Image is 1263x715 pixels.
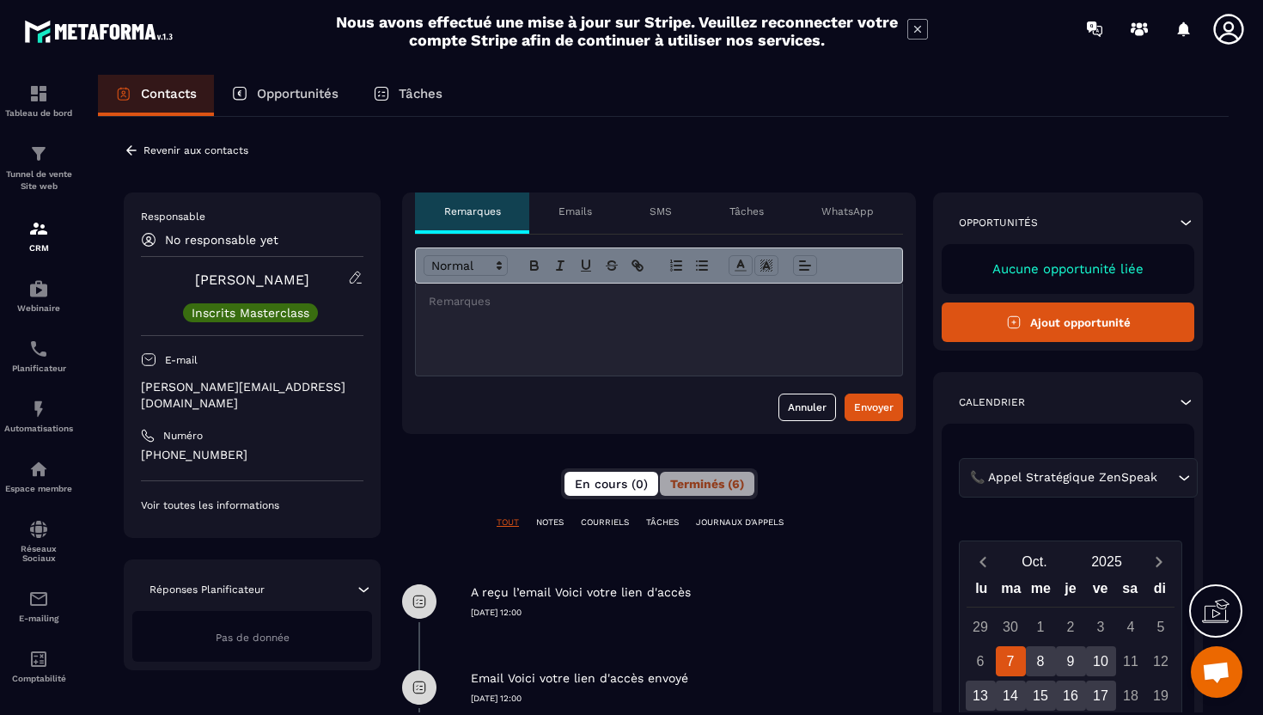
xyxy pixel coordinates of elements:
[141,379,363,412] p: [PERSON_NAME][EMAIL_ADDRESS][DOMAIN_NAME]
[1086,681,1116,711] div: 17
[966,612,996,642] div: 29
[216,632,290,644] span: Pas de donnée
[163,429,203,443] p: Numéro
[845,394,903,421] button: Envoyer
[356,75,460,116] a: Tâches
[471,607,916,619] p: [DATE] 12:00
[4,446,73,506] a: automationsautomationsEspace membre
[1144,577,1175,607] div: di
[1086,646,1116,676] div: 10
[959,216,1038,229] p: Opportunités
[1143,550,1175,573] button: Next month
[660,472,754,496] button: Terminés (6)
[4,544,73,563] p: Réseaux Sociaux
[996,646,1026,676] div: 7
[1056,681,1086,711] div: 16
[471,584,691,601] p: A reçu l’email Voici votre lien d'accès
[28,218,49,239] img: formation
[141,498,363,512] p: Voir toutes les informations
[581,516,629,529] p: COURRIELS
[997,577,1027,607] div: ma
[28,589,49,609] img: email
[966,681,996,711] div: 13
[1146,612,1176,642] div: 5
[996,612,1026,642] div: 30
[1116,681,1146,711] div: 18
[696,516,784,529] p: JOURNAUX D'APPELS
[1056,612,1086,642] div: 2
[1115,577,1145,607] div: sa
[1116,612,1146,642] div: 4
[28,83,49,104] img: formation
[444,205,501,218] p: Remarques
[149,583,265,596] p: Réponses Planificateur
[959,458,1198,498] div: Search for option
[1026,646,1056,676] div: 8
[1161,468,1174,487] input: Search for option
[1071,547,1143,577] button: Open years overlay
[646,516,679,529] p: TÂCHES
[28,399,49,419] img: automations
[1146,681,1176,711] div: 19
[4,303,73,313] p: Webinaire
[967,550,998,573] button: Previous month
[966,468,1161,487] span: 📞 Appel Stratégique ZenSpeak
[821,205,874,218] p: WhatsApp
[996,681,1026,711] div: 14
[575,477,648,491] span: En cours (0)
[141,447,363,463] p: [PHONE_NUMBER]
[1026,612,1056,642] div: 1
[4,386,73,446] a: automationsautomationsAutomatisations
[1086,612,1116,642] div: 3
[4,576,73,636] a: emailemailE-mailing
[141,210,363,223] p: Responsable
[4,70,73,131] a: formationformationTableau de bord
[165,233,278,247] p: No responsable yet
[1116,646,1146,676] div: 11
[1056,577,1086,607] div: je
[854,399,894,416] div: Envoyer
[4,636,73,696] a: accountantaccountantComptabilité
[942,302,1194,342] button: Ajout opportunité
[195,272,309,288] a: [PERSON_NAME]
[558,205,592,218] p: Emails
[4,266,73,326] a: automationsautomationsWebinaire
[959,395,1025,409] p: Calendrier
[1026,577,1056,607] div: me
[4,484,73,493] p: Espace membre
[28,519,49,540] img: social-network
[729,205,764,218] p: Tâches
[471,670,688,687] p: Email Voici votre lien d'accès envoyé
[4,506,73,576] a: social-networksocial-networkRéseaux Sociaux
[28,649,49,669] img: accountant
[959,261,1177,277] p: Aucune opportunité liée
[1056,646,1086,676] div: 9
[497,516,519,529] p: TOUT
[670,477,744,491] span: Terminés (6)
[4,108,73,118] p: Tableau de bord
[28,144,49,164] img: formation
[28,339,49,359] img: scheduler
[4,674,73,683] p: Comptabilité
[24,15,179,47] img: logo
[257,86,339,101] p: Opportunités
[4,131,73,205] a: formationformationTunnel de vente Site web
[4,364,73,373] p: Planificateur
[967,577,997,607] div: lu
[471,693,916,705] p: [DATE] 12:00
[536,516,564,529] p: NOTES
[4,424,73,433] p: Automatisations
[28,278,49,299] img: automations
[214,75,356,116] a: Opportunités
[143,144,248,156] p: Revenir aux contacts
[778,394,836,421] button: Annuler
[1085,577,1115,607] div: ve
[335,13,899,49] h2: Nous avons effectué une mise à jour sur Stripe. Veuillez reconnecter votre compte Stripe afin de ...
[966,646,996,676] div: 6
[192,307,309,319] p: Inscrits Masterclass
[4,205,73,266] a: formationformationCRM
[4,168,73,192] p: Tunnel de vente Site web
[4,243,73,253] p: CRM
[399,86,442,101] p: Tâches
[1191,646,1242,698] div: Ouvrir le chat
